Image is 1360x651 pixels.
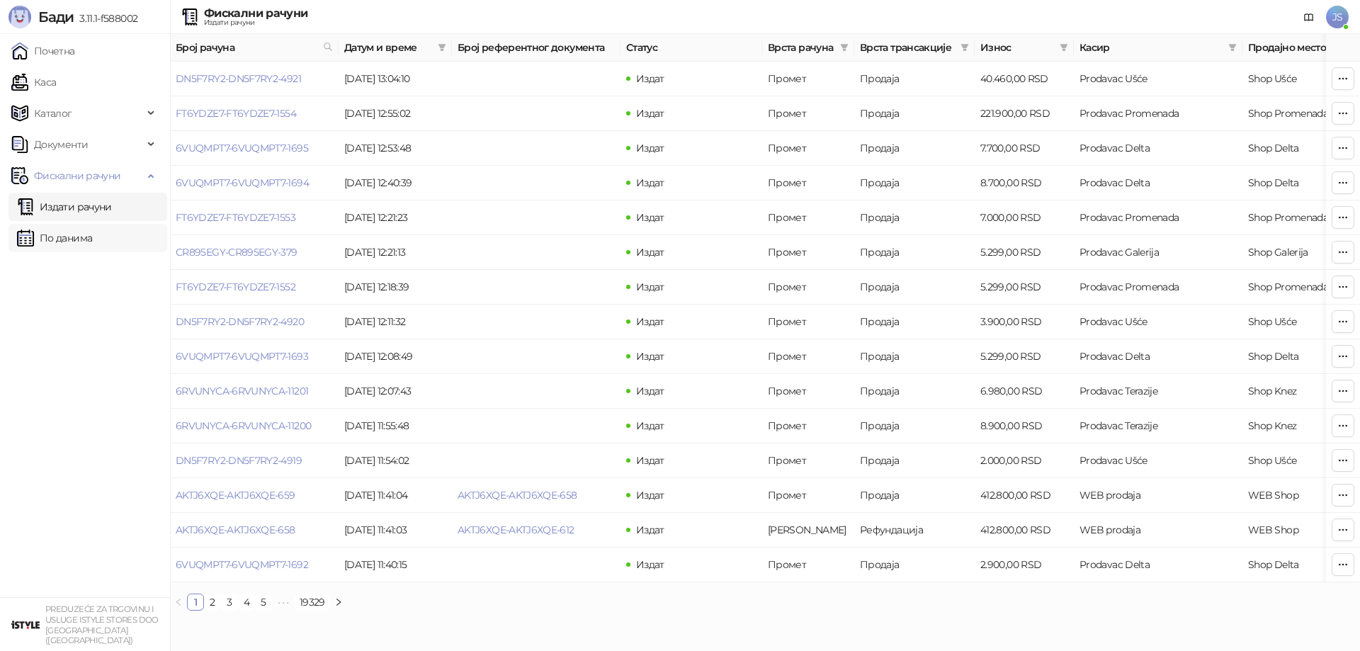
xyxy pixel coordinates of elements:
span: Датум и време [344,40,432,55]
td: 8.900,00 RSD [975,409,1074,443]
td: 8.700,00 RSD [975,166,1074,200]
th: Број рачуна [170,34,339,62]
td: Промет [762,62,854,96]
span: filter [960,43,969,52]
td: Prodavac Ušće [1074,62,1242,96]
button: right [330,594,347,611]
span: Издат [636,142,664,154]
td: Prodavac Promenada [1074,200,1242,235]
a: AKTJ6XQE-AKTJ6XQE-612 [458,523,574,536]
td: [DATE] 12:11:32 [339,305,452,339]
td: Продаја [854,166,975,200]
td: [DATE] 12:55:02 [339,96,452,131]
a: AKTJ6XQE-AKTJ6XQE-659 [176,489,295,502]
a: Почетна [11,37,75,65]
td: DN5F7RY2-DN5F7RY2-4919 [170,443,339,478]
a: 5 [256,594,271,610]
span: Фискални рачуни [34,162,120,190]
td: [DATE] 12:21:13 [339,235,452,270]
li: 2 [204,594,221,611]
span: Износ [980,40,1054,55]
td: [DATE] 12:21:23 [339,200,452,235]
td: [DATE] 12:53:48 [339,131,452,166]
span: Издат [636,523,664,536]
td: FT6YDZE7-FT6YDZE7-1554 [170,96,339,131]
li: 3 [221,594,238,611]
td: Промет [762,409,854,443]
li: 5 [255,594,272,611]
td: [DATE] 13:04:10 [339,62,452,96]
li: Претходна страна [170,594,187,611]
td: [DATE] 11:41:04 [339,478,452,513]
td: Промет [762,166,854,200]
span: Бади [38,9,74,26]
a: AKTJ6XQE-AKTJ6XQE-658 [176,523,295,536]
td: Рефундација [854,513,975,548]
th: Врста рачуна [762,34,854,62]
td: 6VUQMPT7-6VUQMPT7-1694 [170,166,339,200]
td: Продаја [854,478,975,513]
a: Документација [1298,6,1320,28]
th: Статус [620,34,762,62]
span: right [334,598,343,606]
td: [DATE] 12:08:49 [339,339,452,374]
td: Prodavac Ušće [1074,443,1242,478]
td: 6RVUNYCA-6RVUNYCA-11200 [170,409,339,443]
td: Продаја [854,374,975,409]
td: Промет [762,200,854,235]
td: 6.980,00 RSD [975,374,1074,409]
td: Продаја [854,62,975,96]
td: [DATE] 11:41:03 [339,513,452,548]
td: [DATE] 11:40:15 [339,548,452,582]
li: Следећих 5 Страна [272,594,295,611]
td: Промет [762,478,854,513]
td: 6VUQMPT7-6VUQMPT7-1693 [170,339,339,374]
a: FT6YDZE7-FT6YDZE7-1553 [176,211,295,224]
td: Продаја [854,96,975,131]
td: 40.460,00 RSD [975,62,1074,96]
td: Prodavac Delta [1074,131,1242,166]
span: filter [1057,37,1071,58]
td: Prodavac Delta [1074,339,1242,374]
td: Промет [762,443,854,478]
td: 3.900,00 RSD [975,305,1074,339]
th: Број референтног документа [452,34,620,62]
td: DN5F7RY2-DN5F7RY2-4921 [170,62,339,96]
span: Издат [636,176,664,189]
td: Промет [762,131,854,166]
td: Продаја [854,443,975,478]
span: Каталог [34,99,72,128]
td: FT6YDZE7-FT6YDZE7-1553 [170,200,339,235]
a: Издати рачуни [17,193,112,221]
div: Издати рачуни [204,19,307,26]
td: 7.000,00 RSD [975,200,1074,235]
span: Издат [636,419,664,432]
td: 6VUQMPT7-6VUQMPT7-1692 [170,548,339,582]
span: Касир [1079,40,1223,55]
span: filter [438,43,446,52]
a: 3 [222,594,237,610]
td: Аванс [762,513,854,548]
td: 5.299,00 RSD [975,339,1074,374]
td: Продаја [854,200,975,235]
a: AKTJ6XQE-AKTJ6XQE-658 [458,489,577,502]
li: 1 [187,594,204,611]
span: Издат [636,281,664,293]
span: Издат [636,107,664,120]
small: PREDUZEĆE ZA TRGOVINU I USLUGE ISTYLE STORES DOO [GEOGRAPHIC_DATA] ([GEOGRAPHIC_DATA]) [45,604,159,645]
a: 4 [239,594,254,610]
td: Продаја [854,548,975,582]
td: 6VUQMPT7-6VUQMPT7-1695 [170,131,339,166]
td: Продаја [854,305,975,339]
td: Prodavac Terazije [1074,409,1242,443]
span: filter [958,37,972,58]
span: filter [840,43,849,52]
td: Продаја [854,235,975,270]
td: Продаја [854,339,975,374]
td: WEB prodaja [1074,513,1242,548]
td: Промет [762,548,854,582]
li: 4 [238,594,255,611]
td: FT6YDZE7-FT6YDZE7-1552 [170,270,339,305]
td: Prodavac Terazije [1074,374,1242,409]
td: WEB prodaja [1074,478,1242,513]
